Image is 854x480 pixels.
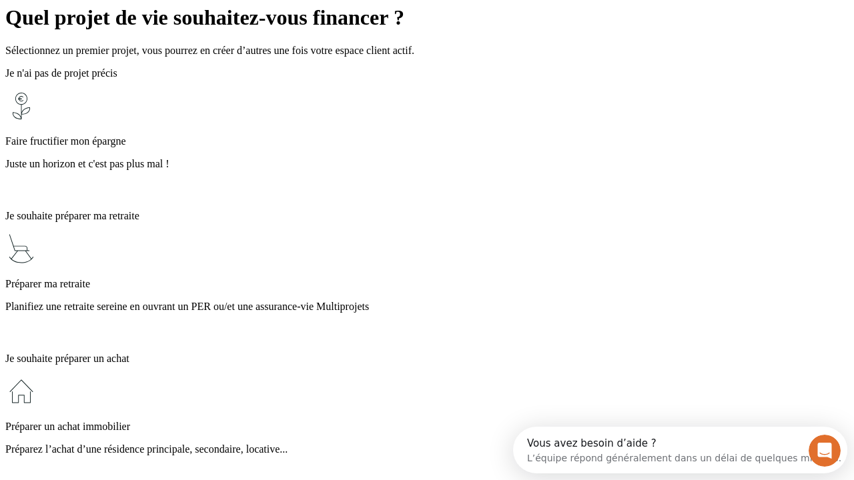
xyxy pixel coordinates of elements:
p: Je souhaite préparer ma retraite [5,210,849,222]
div: L’équipe répond généralement dans un délai de quelques minutes. [14,22,328,36]
p: Je souhaite préparer un achat [5,353,849,365]
iframe: Intercom live chat [809,435,841,467]
span: Sélectionnez un premier projet, vous pourrez en créer d’autres une fois votre espace client actif. [5,45,414,56]
div: Ouvrir le Messenger Intercom [5,5,368,42]
p: Faire fructifier mon épargne [5,135,849,147]
div: Vous avez besoin d’aide ? [14,11,328,22]
p: Préparer ma retraite [5,278,849,290]
h1: Quel projet de vie souhaitez-vous financer ? [5,5,849,30]
p: Je n'ai pas de projet précis [5,67,849,79]
p: Préparer un achat immobilier [5,421,849,433]
p: Juste un horizon et c'est pas plus mal ! [5,158,849,170]
iframe: Intercom live chat discovery launcher [513,427,847,473]
p: Préparez l’achat d’une résidence principale, secondaire, locative... [5,443,849,455]
p: Planifiez une retraite sereine en ouvrant un PER ou/et une assurance-vie Multiprojets [5,301,849,313]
